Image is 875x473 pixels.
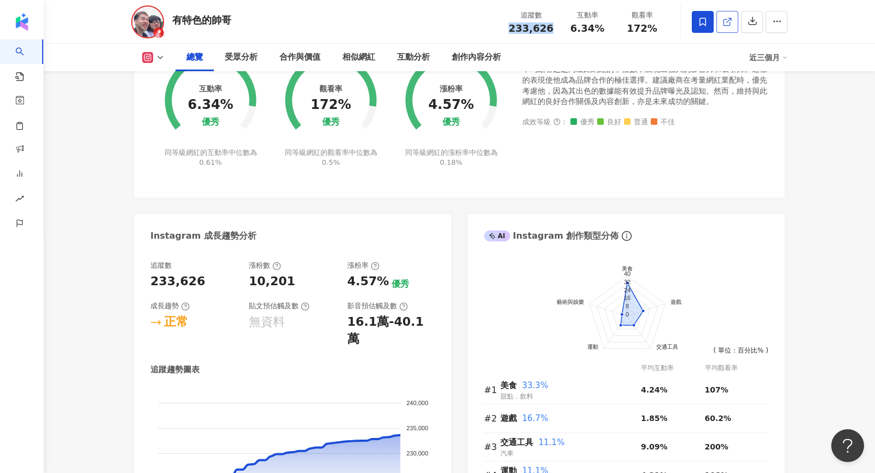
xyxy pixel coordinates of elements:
[705,363,769,373] div: 平均觀看率
[522,380,549,390] span: 33.3%
[319,84,342,93] div: 觀看率
[249,273,295,290] div: 10,201
[500,393,533,400] span: 甜點．飲料
[641,363,704,373] div: 平均互動率
[620,229,633,243] span: info-circle
[347,261,380,270] div: 漲粉率
[406,450,428,457] tspan: 230,000
[406,425,428,431] tspan: 235,000
[13,13,31,31] img: logo icon
[428,97,474,113] div: 4.57%
[283,148,379,168] div: 同等級網紅的觀看率中位數為
[670,299,681,305] text: 遊戲
[15,188,24,212] span: rise
[186,51,203,64] div: 總覽
[500,380,517,390] span: 美食
[188,97,233,113] div: 6.34%
[440,158,462,166] span: 0.18%
[311,97,351,113] div: 172%
[749,49,787,66] div: 近三個月
[172,13,231,27] div: 有特色的帥哥
[522,413,549,423] span: 16.7%
[626,303,629,309] text: 8
[342,51,375,64] div: 相似網紅
[150,301,190,311] div: 成長趨勢
[624,118,648,126] span: 普通
[484,383,500,397] div: #1
[597,118,621,126] span: 良好
[641,442,668,451] span: 9.09%
[570,23,604,34] span: 6.34%
[641,414,668,423] span: 1.85%
[406,400,428,406] tspan: 240,000
[705,385,728,394] span: 107%
[567,10,608,21] div: 互動率
[509,22,553,34] span: 233,626
[831,429,864,462] iframe: Help Scout Beacon - Open
[624,295,631,301] text: 16
[404,148,499,168] div: 同等級網紅的漲粉率中位數為
[626,311,629,318] text: 0
[705,414,732,423] span: 60.2%
[484,440,500,454] div: #3
[150,273,205,290] div: 233,626
[656,344,678,350] text: 交通工具
[484,230,619,242] div: Instagram 創作類型分佈
[225,51,258,64] div: 受眾分析
[500,413,517,423] span: 遊戲
[279,51,320,64] div: 合作與價值
[570,118,594,126] span: 優秀
[164,314,188,331] div: 正常
[500,437,533,447] span: 交通工具
[322,158,340,166] span: 0.5%
[624,279,631,285] text: 32
[249,261,281,270] div: 漲粉數
[347,273,389,290] div: 4.57%
[624,287,631,293] text: 24
[484,412,500,425] div: #2
[15,39,37,82] a: search
[641,385,668,394] span: 4.24%
[347,301,408,311] div: 影音預估觸及數
[199,84,222,93] div: 互動率
[440,84,463,93] div: 漲粉率
[522,118,768,126] div: 成效等級 ：
[705,442,728,451] span: 200%
[452,51,501,64] div: 創作內容分析
[150,261,172,270] div: 追蹤數
[392,278,409,290] div: 優秀
[522,54,768,107] div: 有特色的帥哥在近三個月的表現十分亮眼，其互動率、粉絲成長率與觀看率均顯著超越同級距網紅的中位數，展現出強大的影響力和吸引力。這樣的表現使他成為品牌合作的極佳選擇。建議廠商在考量網紅業配時，優先考...
[627,23,657,34] span: 172%
[587,344,598,350] text: 運動
[624,271,631,278] text: 40
[484,230,510,241] div: AI
[150,230,256,242] div: Instagram 成長趨勢分析
[249,301,310,311] div: 貼文預估觸及數
[131,5,164,38] img: KOL Avatar
[622,266,633,272] text: 美食
[442,117,460,128] div: 優秀
[347,314,435,348] div: 16.1萬-40.1萬
[397,51,430,64] div: 互動分析
[199,158,221,166] span: 0.61%
[249,314,285,331] div: 無資料
[621,10,663,21] div: 觀看率
[539,437,565,447] span: 11.1%
[500,449,514,457] span: 汽車
[322,117,340,128] div: 優秀
[202,117,219,128] div: 優秀
[163,148,259,168] div: 同等級網紅的互動率中位數為
[509,10,553,21] div: 追蹤數
[150,364,200,376] div: 追蹤趨勢圖表
[651,118,675,126] span: 不佳
[557,299,584,305] text: 藝術與娛樂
